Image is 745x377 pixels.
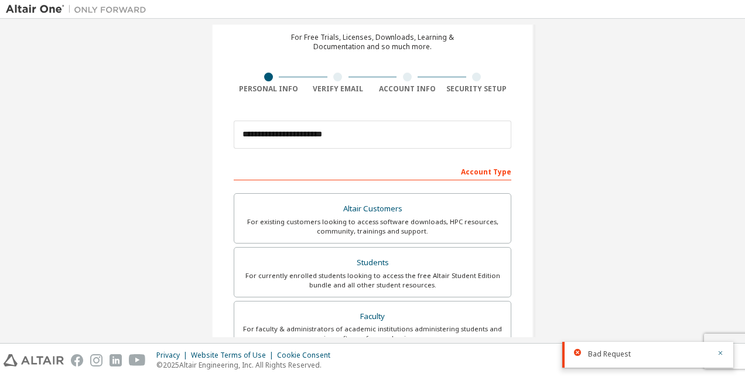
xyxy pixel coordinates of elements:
div: Website Terms of Use [191,351,277,360]
div: Faculty [241,309,504,325]
div: Cookie Consent [277,351,337,360]
div: Verify Email [303,84,373,94]
img: Altair One [6,4,152,15]
div: Account Type [234,162,511,180]
div: Account Info [372,84,442,94]
img: facebook.svg [71,354,83,366]
div: Personal Info [234,84,303,94]
div: For existing customers looking to access software downloads, HPC resources, community, trainings ... [241,217,504,236]
div: Students [241,255,504,271]
p: © 2025 Altair Engineering, Inc. All Rights Reserved. [156,360,337,370]
div: Altair Customers [241,201,504,217]
div: Security Setup [442,84,512,94]
img: linkedin.svg [110,354,122,366]
div: For Free Trials, Licenses, Downloads, Learning & Documentation and so much more. [291,33,454,52]
img: youtube.svg [129,354,146,366]
div: For faculty & administrators of academic institutions administering students and accessing softwa... [241,324,504,343]
div: Privacy [156,351,191,360]
span: Bad Request [588,349,631,359]
div: Create an Altair One Account [278,12,467,26]
img: altair_logo.svg [4,354,64,366]
div: For currently enrolled students looking to access the free Altair Student Edition bundle and all ... [241,271,504,290]
img: instagram.svg [90,354,102,366]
